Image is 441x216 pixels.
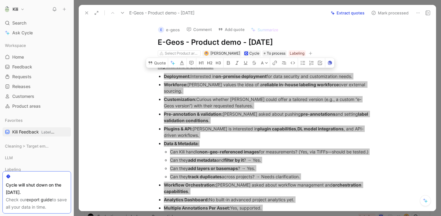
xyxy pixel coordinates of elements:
span: E-Geos - Product demo - [DATE] [129,9,194,17]
span: Labeling [41,130,56,134]
strong: Deployment: [164,74,190,79]
button: Mark processed [368,9,411,17]
span: LLM [5,155,13,161]
span: Requests [12,74,32,80]
strong: Data & Metadata: [164,141,199,146]
strong: reliable in-house labeling workforce [262,82,339,87]
span: [PERSON_NAME] [210,51,240,56]
strong: Analytics Dashboard: [164,197,209,202]
div: [PERSON_NAME] values the idea of a over external sourcing. [164,81,370,94]
strong: Multiple Annotations Per Asset: [164,205,230,210]
button: ee-geos [155,25,183,34]
img: avatar [205,52,208,55]
strong: Workflow Orchestration: [164,182,216,187]
strong: non-geo-referenced images [199,149,259,154]
div: Cleaning > Target empty views [2,141,71,152]
strong: label validation conditions [164,111,369,123]
button: Extract quotes [328,9,367,17]
strong: Workforce: [164,82,187,87]
div: Can they across projects? → Needs clarification. [170,173,370,180]
button: Quote [146,58,168,68]
a: Requests [2,72,71,81]
a: Ask Cycle [2,28,71,37]
div: Labeling [2,165,71,176]
span: Kili Feedback [12,129,55,135]
a: Feedback [2,62,71,71]
a: Product areas [2,102,71,111]
button: A [259,58,270,68]
div: Can Kili handle for measurements? (Yes, via TIFFs—should be tested.) [170,148,370,155]
div: Cycle will shut down on the [DATE]. [6,181,68,196]
span: Product areas [12,103,41,109]
div: [PERSON_NAME] is interested in , , and API-driven workflows. [164,125,370,138]
span: Summarize [258,27,278,33]
strong: filter by it [224,157,244,163]
div: e [158,27,164,33]
div: Check our to save all your data in time. [6,196,68,211]
div: Yes, supported. [164,205,370,211]
strong: Plugins & API: [164,126,193,131]
strong: add layers or basemaps [188,166,238,171]
div: Can they and ? → Yes. [170,157,370,163]
div: Workspace [2,41,71,50]
strong: orchestration capabilities [164,182,362,194]
h1: E-Geos - Product demo - [DATE] [158,37,370,47]
div: LLM [2,153,71,162]
h1: Kili [13,6,18,12]
span: Feedback [12,64,32,70]
div: Select Product areas [165,50,199,56]
a: Kili FeedbackLabeling [2,127,71,137]
div: No built-in advanced project analytics yet. [164,196,370,203]
a: export guide [26,197,52,202]
button: KiliKili [2,5,26,13]
a: Customers [2,92,71,101]
button: Comment [184,25,215,34]
span: Favorites [5,117,23,123]
div: Curious whether [PERSON_NAME] could offer a tailored version (e.g., a custom “e-Geos version”) wi... [164,96,370,109]
div: Cycle [249,50,259,56]
div: Labeling [290,50,304,56]
div: To process [262,50,287,56]
div: Labeling [2,165,71,174]
strong: pre-annotations [301,111,335,117]
strong: Pre-annotation & validation: [164,111,223,117]
span: Search [12,19,26,27]
span: Workspace [5,42,26,48]
strong: Key Interests & Questions: [158,64,213,69]
a: Home [2,52,71,62]
div: Cleaning > Target empty views [2,141,71,151]
span: Labeling [5,166,21,172]
strong: on-premise deployment [216,74,266,79]
a: Releases [2,82,71,91]
div: Favorites [2,116,71,125]
button: Add quote [215,25,247,34]
span: To process [267,50,285,56]
strong: plugin capabilities [258,126,296,131]
span: Releases [12,83,31,90]
strong: Customization: [164,97,196,102]
div: [PERSON_NAME] asked about workflow management and . [164,182,370,195]
img: Kili [4,6,10,12]
div: Interested in for data security and customization needs. [164,73,370,79]
strong: track duplicates [188,174,222,179]
span: Ask Cycle [12,29,33,37]
strong: add metadata [188,157,217,163]
span: Cleaning > Target empty views [5,143,49,149]
div: [PERSON_NAME] asked about pushing and setting . [164,111,370,124]
span: Customers [12,93,34,99]
div: Can they ? → Yes. [170,165,370,172]
span: Home [12,54,24,60]
div: LLM [2,153,71,164]
button: Summarize [248,25,281,34]
strong: DL model integrations [297,126,344,131]
div: Search [2,18,71,28]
